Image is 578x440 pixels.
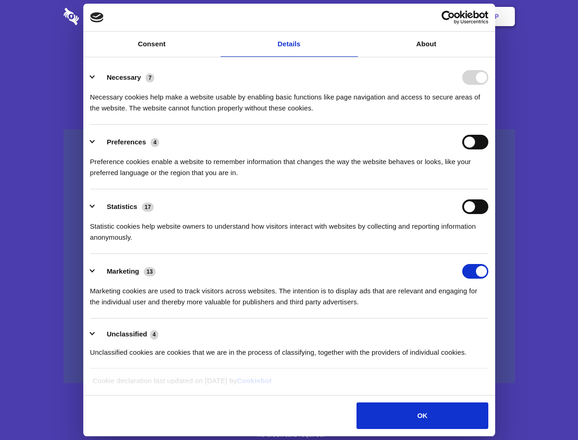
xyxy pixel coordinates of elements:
span: 13 [144,267,156,276]
div: Necessary cookies help make a website usable by enabling basic functions like page navigation and... [90,85,488,114]
a: About [358,32,495,57]
button: Preferences (4) [90,135,165,149]
span: 4 [150,330,159,339]
button: Unclassified (4) [90,329,164,340]
img: logo-wordmark-white-trans-d4663122ce5f474addd5e946df7df03e33cb6a1c49d2221995e7729f52c070b2.svg [64,8,142,25]
label: Statistics [107,203,137,210]
h4: Auto-redaction of sensitive data, encrypted data sharing and self-destructing private chats. Shar... [64,83,515,114]
a: Consent [83,32,221,57]
button: Necessary (7) [90,70,160,85]
a: Login [415,2,455,31]
span: 7 [146,73,154,82]
img: logo [90,12,104,22]
div: Marketing cookies are used to track visitors across websites. The intention is to display ads tha... [90,279,488,308]
a: Usercentrics Cookiebot - opens in a new window [408,11,488,24]
label: Marketing [107,267,139,275]
div: Cookie declaration last updated on [DATE] by [86,375,492,393]
a: Pricing [269,2,308,31]
button: Statistics (17) [90,199,160,214]
label: Preferences [107,138,146,146]
div: Preference cookies enable a website to remember information that changes the way the website beha... [90,149,488,178]
button: OK [357,402,488,429]
a: Details [221,32,358,57]
a: Contact [371,2,413,31]
iframe: Drift Widget Chat Controller [532,394,567,429]
div: Statistic cookies help website owners to understand how visitors interact with websites by collec... [90,214,488,243]
button: Marketing (13) [90,264,162,279]
a: Wistia video thumbnail [64,129,515,384]
a: Cookiebot [237,377,272,385]
span: 17 [142,203,154,212]
h1: Eliminate Slack Data Loss. [64,41,515,74]
label: Necessary [107,73,141,81]
div: Unclassified cookies are cookies that we are in the process of classifying, together with the pro... [90,340,488,358]
span: 4 [151,138,159,147]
